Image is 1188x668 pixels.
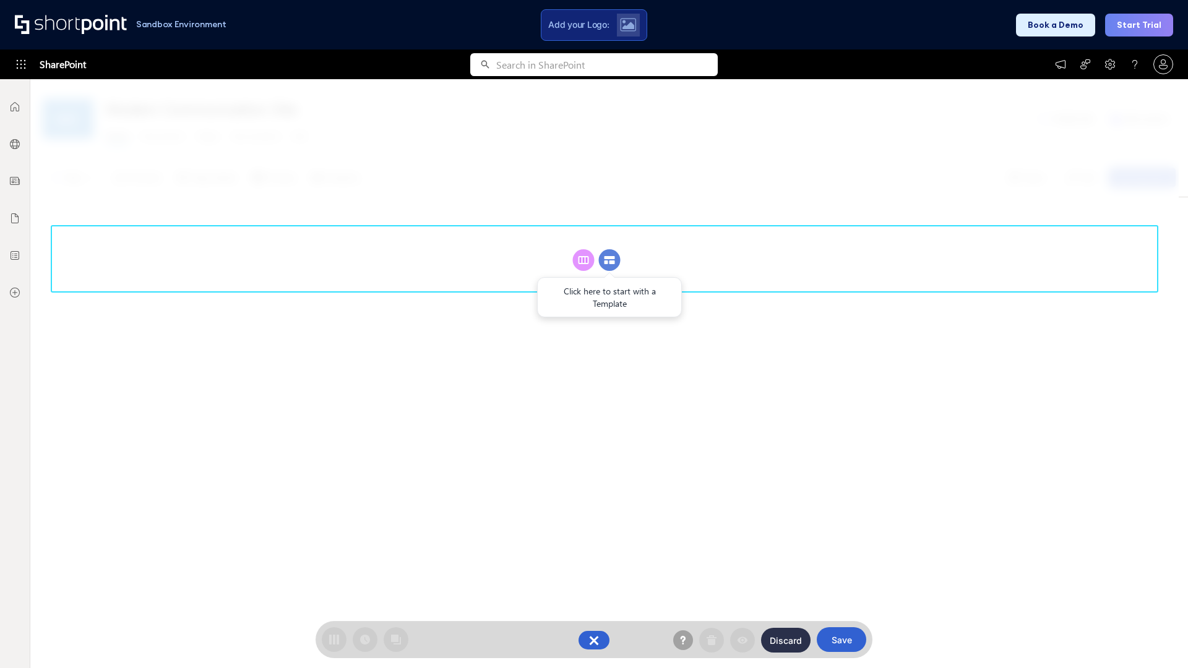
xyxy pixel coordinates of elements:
[620,18,636,32] img: Upload logo
[136,21,226,28] h1: Sandbox Environment
[40,49,86,79] span: SharePoint
[496,53,718,76] input: Search in SharePoint
[761,628,811,653] button: Discard
[1105,14,1173,36] button: Start Trial
[548,19,609,30] span: Add your Logo:
[817,627,866,652] button: Save
[1016,14,1095,36] button: Book a Demo
[1126,609,1188,668] iframe: Chat Widget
